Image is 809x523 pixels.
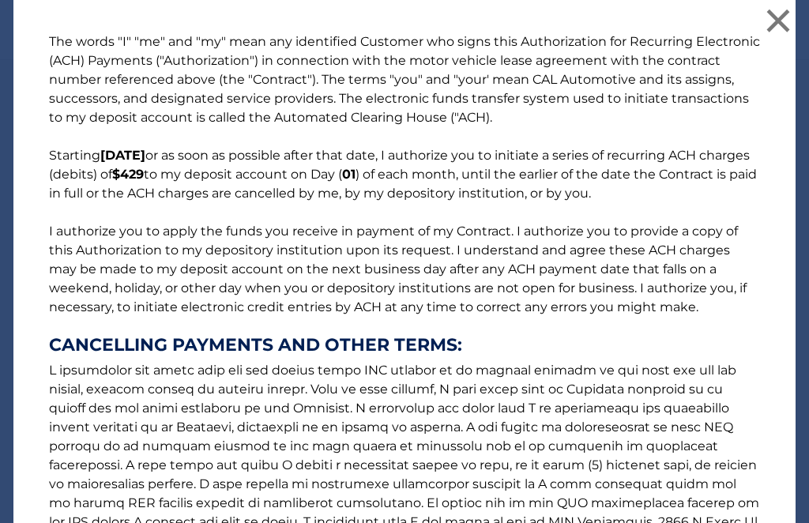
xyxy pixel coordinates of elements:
[49,336,760,355] strong: CANCELLING PAYMENTS AND OTHER TERMS:
[100,148,145,163] b: [DATE]
[112,167,144,182] b: $429
[762,5,794,36] button: ×
[342,167,356,182] b: 01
